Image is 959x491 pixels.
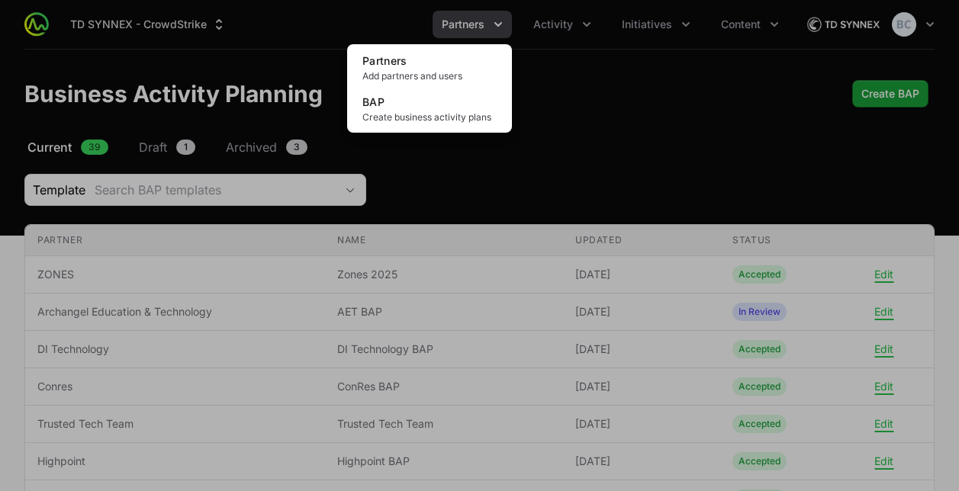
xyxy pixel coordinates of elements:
a: PartnersAdd partners and users [350,47,509,88]
span: BAP [362,95,385,108]
div: Main navigation [49,11,788,38]
span: Create business activity plans [362,111,497,124]
span: Add partners and users [362,70,497,82]
span: Partners [362,54,407,67]
div: Partners menu [433,11,512,38]
a: BAPCreate business activity plans [350,88,509,130]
